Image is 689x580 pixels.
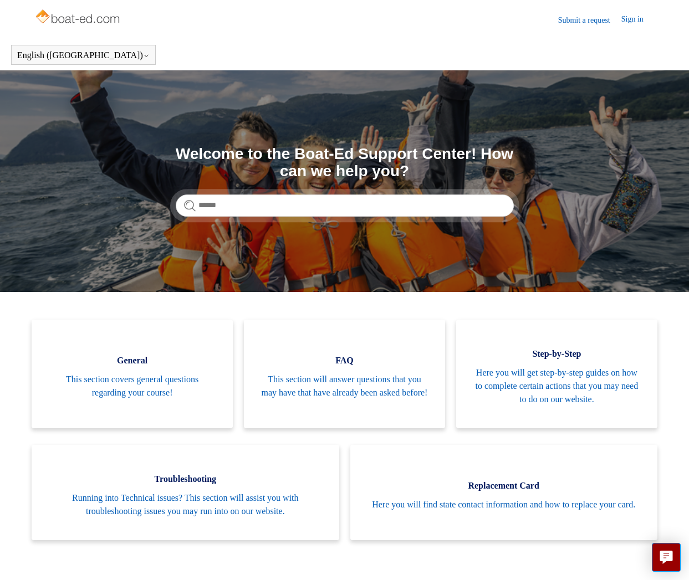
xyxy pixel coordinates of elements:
span: FAQ [261,354,428,367]
span: This section will answer questions that you may have that have already been asked before! [261,373,428,399]
span: Troubleshooting [48,473,322,486]
a: Troubleshooting Running into Technical issues? This section will assist you with troubleshooting ... [32,445,339,540]
span: Running into Technical issues? This section will assist you with troubleshooting issues you may r... [48,491,322,518]
a: General This section covers general questions regarding your course! [32,320,233,428]
a: FAQ This section will answer questions that you may have that have already been asked before! [244,320,445,428]
a: Replacement Card Here you will find state contact information and how to replace your card. [350,445,657,540]
h1: Welcome to the Boat-Ed Support Center! How can we help you? [176,146,514,180]
button: Live chat [652,543,681,572]
a: Sign in [621,13,655,27]
span: General [48,354,216,367]
img: Boat-Ed Help Center home page [34,7,123,29]
a: Step-by-Step Here you will get step-by-step guides on how to complete certain actions that you ma... [456,320,657,428]
span: Here you will find state contact information and how to replace your card. [367,498,641,511]
input: Search [176,194,514,217]
span: Replacement Card [367,479,641,492]
span: Here you will get step-by-step guides on how to complete certain actions that you may need to do ... [473,366,641,406]
a: Submit a request [558,14,621,26]
button: English ([GEOGRAPHIC_DATA]) [17,50,150,60]
span: This section covers general questions regarding your course! [48,373,216,399]
span: Step-by-Step [473,347,641,361]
